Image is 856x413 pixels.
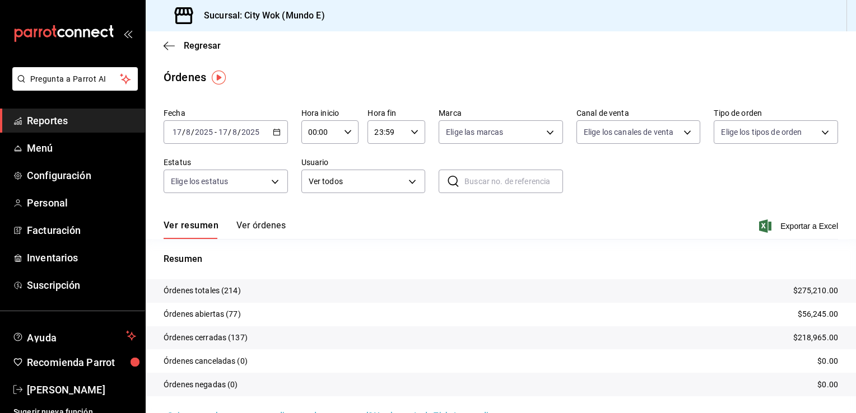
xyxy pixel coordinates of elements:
[236,220,286,239] button: Ver órdenes
[439,109,563,117] label: Marca
[27,329,122,342] span: Ayuda
[27,168,136,183] span: Configuración
[817,379,838,391] p: $0.00
[164,252,838,266] p: Resumen
[164,379,238,391] p: Órdenes negadas (0)
[793,285,838,297] p: $275,210.00
[798,308,838,320] p: $56,245.00
[164,158,288,166] label: Estatus
[8,81,138,93] a: Pregunta a Parrot AI
[27,113,136,128] span: Reportes
[215,128,217,137] span: -
[164,220,218,239] button: Ver resumen
[228,128,231,137] span: /
[27,278,136,293] span: Suscripción
[123,29,132,38] button: open_drawer_menu
[171,176,228,187] span: Elige los estatus
[27,250,136,265] span: Inventarios
[30,73,120,85] span: Pregunta a Parrot AI
[184,40,221,51] span: Regresar
[301,158,426,166] label: Usuario
[309,176,405,187] span: Ver todos
[164,40,221,51] button: Regresar
[194,128,213,137] input: ----
[12,67,138,91] button: Pregunta a Parrot AI
[714,109,838,117] label: Tipo de orden
[191,128,194,137] span: /
[793,332,838,344] p: $218,965.00
[27,140,136,156] span: Menú
[164,355,248,367] p: Órdenes canceladas (0)
[164,220,286,239] div: navigation tabs
[301,109,359,117] label: Hora inicio
[164,308,241,320] p: Órdenes abiertas (77)
[464,170,563,193] input: Buscar no. de referencia
[446,126,503,138] span: Elige las marcas
[27,195,136,210] span: Personal
[164,109,288,117] label: Fecha
[164,332,248,344] p: Órdenes cerradas (137)
[576,109,701,117] label: Canal de venta
[185,128,191,137] input: --
[761,219,838,233] button: Exportar a Excel
[27,382,136,397] span: [PERSON_NAME]
[164,69,206,86] div: Órdenes
[367,109,425,117] label: Hora fin
[238,128,241,137] span: /
[182,128,185,137] span: /
[212,71,226,85] img: Tooltip marker
[721,126,802,138] span: Elige los tipos de orden
[164,285,241,297] p: Órdenes totales (214)
[241,128,260,137] input: ----
[27,355,136,370] span: Recomienda Parrot
[27,223,136,238] span: Facturación
[232,128,238,137] input: --
[172,128,182,137] input: --
[218,128,228,137] input: --
[584,126,673,138] span: Elige los canales de venta
[195,9,325,22] h3: Sucursal: City Wok (Mundo E)
[817,355,838,367] p: $0.00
